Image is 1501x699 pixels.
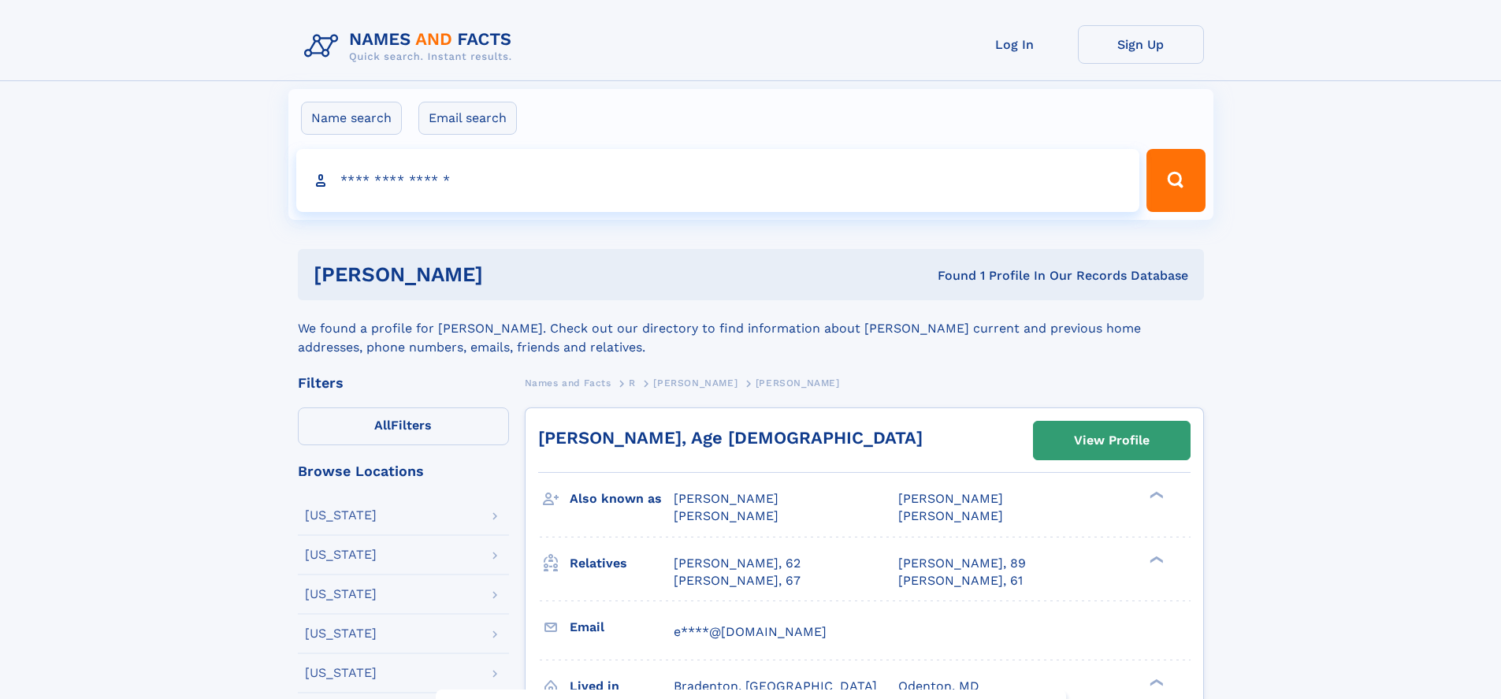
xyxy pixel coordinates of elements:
[898,555,1026,572] a: [PERSON_NAME], 89
[1074,422,1150,459] div: View Profile
[898,679,979,693] span: Odenton, MD
[298,376,509,390] div: Filters
[525,373,611,392] a: Names and Facts
[298,464,509,478] div: Browse Locations
[298,25,525,68] img: Logo Names and Facts
[570,550,674,577] h3: Relatives
[1078,25,1204,64] a: Sign Up
[674,491,778,506] span: [PERSON_NAME]
[305,548,377,561] div: [US_STATE]
[1146,490,1165,500] div: ❯
[314,265,711,284] h1: [PERSON_NAME]
[898,572,1023,589] a: [PERSON_NAME], 61
[301,102,402,135] label: Name search
[898,491,1003,506] span: [PERSON_NAME]
[674,555,801,572] a: [PERSON_NAME], 62
[538,428,923,448] a: [PERSON_NAME], Age [DEMOGRAPHIC_DATA]
[296,149,1140,212] input: search input
[570,614,674,641] h3: Email
[756,377,840,389] span: [PERSON_NAME]
[653,373,737,392] a: [PERSON_NAME]
[629,373,636,392] a: R
[305,588,377,600] div: [US_STATE]
[305,509,377,522] div: [US_STATE]
[653,377,737,389] span: [PERSON_NAME]
[418,102,517,135] label: Email search
[674,508,778,523] span: [PERSON_NAME]
[1146,677,1165,687] div: ❯
[298,300,1204,357] div: We found a profile for [PERSON_NAME]. Check out our directory to find information about [PERSON_N...
[374,418,391,433] span: All
[952,25,1078,64] a: Log In
[1034,422,1190,459] a: View Profile
[305,627,377,640] div: [US_STATE]
[305,667,377,679] div: [US_STATE]
[710,267,1188,284] div: Found 1 Profile In Our Records Database
[1146,149,1205,212] button: Search Button
[898,508,1003,523] span: [PERSON_NAME]
[674,679,877,693] span: Bradenton, [GEOGRAPHIC_DATA]
[674,572,801,589] a: [PERSON_NAME], 67
[629,377,636,389] span: R
[570,485,674,512] h3: Also known as
[298,407,509,445] label: Filters
[1146,554,1165,564] div: ❯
